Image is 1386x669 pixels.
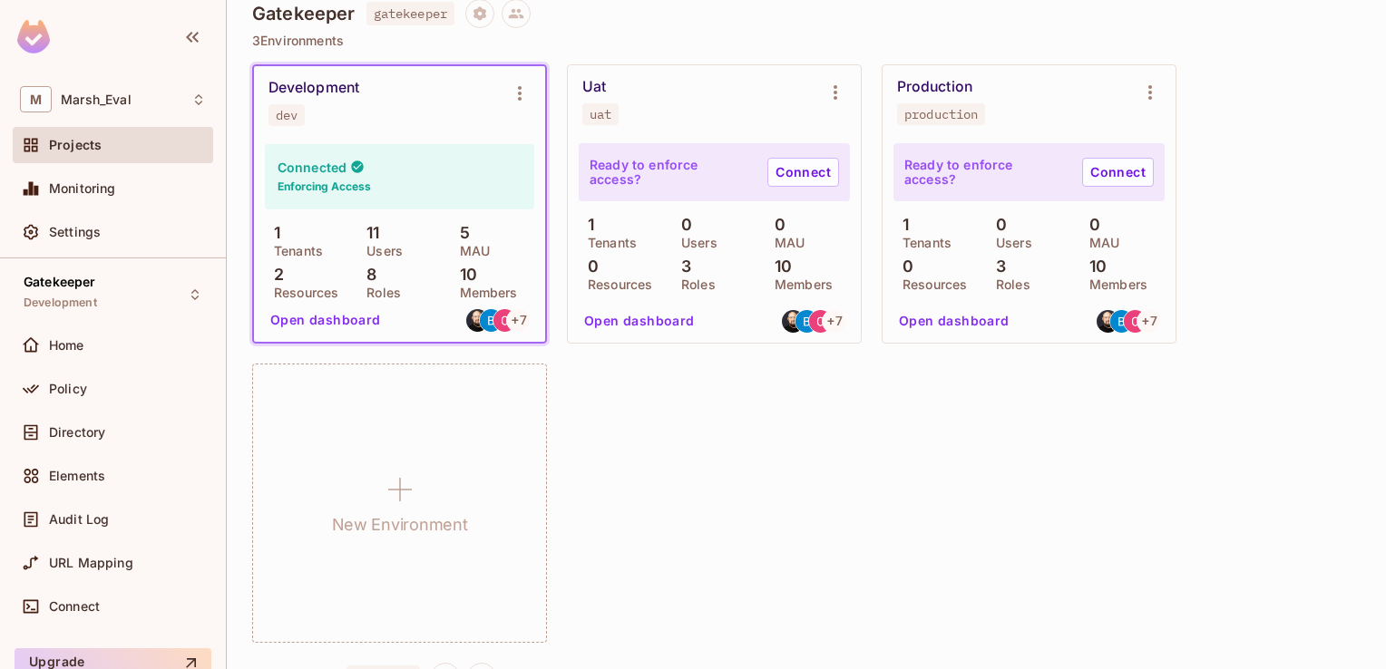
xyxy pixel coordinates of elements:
[579,277,652,292] p: Resources
[24,275,96,289] span: Gatekeeper
[466,309,489,332] img: thomas@permit.io
[782,310,805,333] img: thomas@permit.io
[893,277,967,292] p: Resources
[502,75,538,111] button: Environment settings
[582,78,606,96] div: Uat
[49,469,105,483] span: Elements
[579,236,637,250] p: Tenants
[1082,158,1154,187] a: Connect
[49,599,100,614] span: Connect
[590,158,753,187] p: Ready to enforce access?
[672,216,692,234] p: 0
[672,277,716,292] p: Roles
[451,224,470,242] p: 5
[278,159,346,176] h4: Connected
[49,556,133,570] span: URL Mapping
[987,257,1006,276] p: 3
[465,8,494,25] span: Project settings
[512,314,526,326] span: + 7
[451,266,477,284] p: 10
[451,244,490,258] p: MAU
[278,179,371,195] h6: Enforcing Access
[1132,74,1168,111] button: Environment settings
[1080,277,1147,292] p: Members
[49,181,116,196] span: Monitoring
[49,382,87,396] span: Policy
[1080,216,1100,234] p: 0
[49,225,101,239] span: Settings
[61,92,132,107] span: Workspace: Marsh_Eval
[332,511,468,538] h1: New Environment
[577,306,702,335] button: Open dashboard
[766,216,786,234] p: 0
[590,107,611,121] div: uat
[766,277,833,292] p: Members
[49,338,84,353] span: Home
[357,244,403,258] p: Users
[766,236,805,250] p: MAU
[276,108,298,122] div: dev
[268,79,359,97] div: Development
[480,309,503,332] img: ben.read@mmc.com
[827,315,842,327] span: + 7
[672,257,691,276] p: 3
[766,257,792,276] p: 10
[357,286,401,300] p: Roles
[795,310,818,333] img: ben.read@mmc.com
[893,216,909,234] p: 1
[1110,310,1133,333] img: ben.read@mmc.com
[252,34,1361,48] p: 3 Environments
[987,277,1030,292] p: Roles
[263,305,388,334] button: Open dashboard
[49,425,105,440] span: Directory
[265,244,323,258] p: Tenants
[451,286,518,300] p: Members
[49,512,109,527] span: Audit Log
[904,107,978,121] div: production
[493,309,516,332] img: carla.teixeira@mmc.com
[672,236,717,250] p: Users
[1080,257,1107,276] p: 10
[49,138,102,152] span: Projects
[252,3,356,24] h4: Gatekeeper
[357,266,376,284] p: 8
[1142,315,1157,327] span: + 7
[893,236,952,250] p: Tenants
[904,158,1068,187] p: Ready to enforce access?
[809,310,832,333] img: carla.teixeira@mmc.com
[17,20,50,53] img: SReyMgAAAABJRU5ErkJggg==
[893,257,913,276] p: 0
[897,78,972,96] div: Production
[987,216,1007,234] p: 0
[579,216,594,234] p: 1
[265,286,338,300] p: Resources
[24,296,97,310] span: Development
[987,236,1032,250] p: Users
[817,74,854,111] button: Environment settings
[1124,310,1147,333] img: carla.teixeira@mmc.com
[366,2,455,25] span: gatekeeper
[357,224,379,242] p: 11
[892,306,1017,335] button: Open dashboard
[265,224,280,242] p: 1
[265,266,284,284] p: 2
[767,158,839,187] a: Connect
[20,86,52,112] span: M
[1097,310,1119,333] img: thomas@permit.io
[579,257,599,276] p: 0
[1080,236,1119,250] p: MAU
